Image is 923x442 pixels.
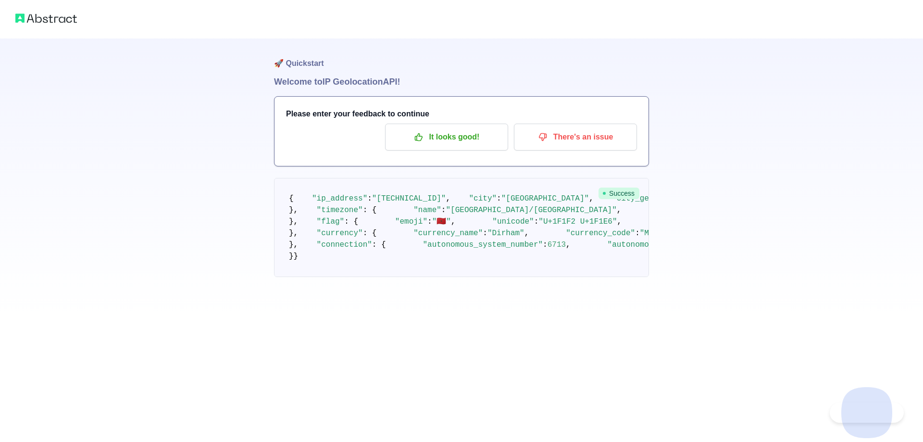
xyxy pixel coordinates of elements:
span: : [497,194,501,203]
span: "timezone" [317,206,363,215]
span: : [483,229,487,238]
span: , [446,194,450,203]
span: "autonomous_system_number" [423,240,543,249]
span: "currency" [317,229,363,238]
span: "city" [469,194,497,203]
p: There's an issue [521,129,630,145]
span: : { [344,217,358,226]
h1: Welcome to IP Geolocation API! [274,75,649,88]
h3: Please enter your feedback to continue [286,108,637,120]
span: : [427,217,432,226]
span: "currency_code" [566,229,635,238]
span: "autonomous_system_organization" [608,240,755,249]
span: : { [372,240,386,249]
span: { [289,194,294,203]
span: "MAD" [640,229,663,238]
span: "Dirham" [487,229,524,238]
span: "[GEOGRAPHIC_DATA]" [501,194,589,203]
button: It looks good! [385,124,508,151]
span: : { [363,229,377,238]
span: : [367,194,372,203]
span: "flag" [317,217,345,226]
span: "currency_name" [413,229,483,238]
span: "[TECHNICAL_ID]" [372,194,446,203]
span: , [566,240,571,249]
span: , [451,217,456,226]
span: , [617,217,622,226]
span: 6713 [548,240,566,249]
span: : [441,206,446,215]
span: "U+1F1F2 U+1F1E6" [538,217,617,226]
span: : [543,240,548,249]
span: , [617,206,622,215]
img: Abstract logo [15,12,77,25]
span: "emoji" [395,217,427,226]
span: , [524,229,529,238]
span: "connection" [317,240,372,249]
iframe: Toggle Customer Support [830,403,904,423]
span: : { [363,206,377,215]
span: : [635,229,640,238]
span: "unicode" [492,217,534,226]
button: There's an issue [514,124,637,151]
span: "🇲🇦" [432,217,451,226]
span: "[GEOGRAPHIC_DATA]/[GEOGRAPHIC_DATA]" [446,206,616,215]
p: It looks good! [392,129,501,145]
span: "name" [413,206,441,215]
span: "ip_address" [312,194,367,203]
h1: 🚀 Quickstart [274,38,649,75]
span: , [589,194,594,203]
span: : [534,217,539,226]
span: Success [599,188,639,199]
